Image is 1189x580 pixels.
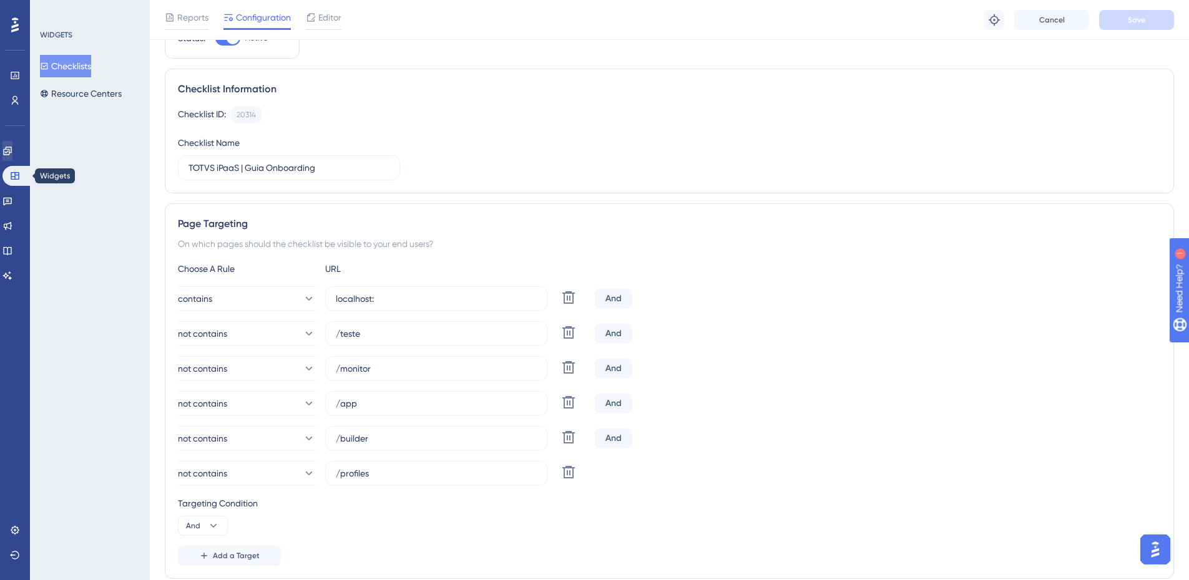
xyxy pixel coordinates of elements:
[40,82,122,105] button: Resource Centers
[178,431,227,446] span: not contains
[1014,10,1089,30] button: Cancel
[178,216,1161,231] div: Page Targeting
[178,286,315,311] button: contains
[595,394,632,413] div: And
[178,236,1161,251] div: On which pages should the checklist be visible to your end users?
[595,359,632,379] div: And
[178,356,315,381] button: not contains
[40,30,72,40] div: WIDGETS
[178,496,1161,511] div: Targeting Condition
[178,546,281,566] button: Add a Target
[336,292,537,306] input: yourwebsite.com/path
[178,466,227,481] span: not contains
[178,326,227,341] span: not contains
[178,107,226,123] div: Checklist ID:
[178,461,315,486] button: not contains
[318,10,341,25] span: Editor
[178,426,315,451] button: not contains
[188,161,389,175] input: Type your Checklist name
[178,361,227,376] span: not contains
[178,82,1161,97] div: Checklist Information
[336,432,537,445] input: yourwebsite.com/path
[325,261,462,276] div: URL
[595,428,632,448] div: And
[178,291,212,306] span: contains
[595,324,632,344] div: And
[336,362,537,375] input: yourwebsite.com/path
[177,10,208,25] span: Reports
[213,551,260,561] span: Add a Target
[29,3,78,18] span: Need Help?
[186,521,200,531] span: And
[178,261,315,276] div: Choose A Rule
[1128,15,1145,25] span: Save
[336,466,537,480] input: yourwebsite.com/path
[178,391,315,416] button: not contains
[40,55,91,77] button: Checklists
[1099,10,1174,30] button: Save
[336,397,537,410] input: yourwebsite.com/path
[178,516,228,536] button: And
[178,135,240,150] div: Checklist Name
[1039,15,1065,25] span: Cancel
[237,110,256,120] div: 20314
[178,321,315,346] button: not contains
[87,6,91,16] div: 1
[336,327,537,341] input: yourwebsite.com/path
[1137,531,1174,568] iframe: UserGuiding AI Assistant Launcher
[178,396,227,411] span: not contains
[236,10,291,25] span: Configuration
[595,289,632,309] div: And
